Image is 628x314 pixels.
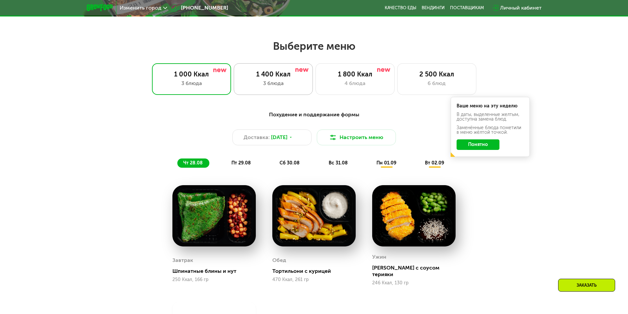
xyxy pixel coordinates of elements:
div: 1 800 Ккал [322,70,388,78]
div: 3 блюда [241,79,306,87]
span: пт 29.08 [231,160,251,166]
div: Заменённые блюда пометили в меню жёлтой точкой. [457,126,524,135]
h2: Выберите меню [21,40,607,53]
a: Качество еды [385,5,416,11]
div: 4 блюда [322,79,388,87]
div: 3 блюда [159,79,224,87]
div: 470 Ккал, 261 гр [272,277,356,282]
button: Настроить меню [317,129,396,145]
div: 1 400 Ккал [241,70,306,78]
span: вс 31.08 [329,160,348,166]
button: Понятно [457,139,499,150]
div: Ужин [372,252,386,262]
div: Заказать [558,279,615,292]
a: Вендинги [422,5,445,11]
span: пн 01.09 [376,160,396,166]
div: 6 блюд [404,79,469,87]
span: вт 02.09 [425,160,444,166]
div: 250 Ккал, 166 гр [172,277,256,282]
span: Доставка: [244,133,270,141]
div: поставщикам [450,5,484,11]
div: Обед [272,255,286,265]
div: Шпинатные блины и нут [172,268,261,274]
div: Ваше меню на эту неделю [457,104,524,108]
span: Изменить город [120,5,162,11]
div: Похудение и поддержание формы [119,111,509,119]
span: сб 30.08 [280,160,300,166]
div: 1 000 Ккал [159,70,224,78]
div: Личный кабинет [500,4,542,12]
span: чт 28.08 [183,160,203,166]
div: 2 500 Ккал [404,70,469,78]
a: [PHONE_NUMBER] [170,4,228,12]
div: 246 Ккал, 130 гр [372,280,456,286]
div: Тортильони с курицей [272,268,361,274]
span: [DATE] [271,133,287,141]
div: Завтрак [172,255,193,265]
div: В даты, выделенные желтым, доступна замена блюд. [457,112,524,122]
div: [PERSON_NAME] с соусом терияки [372,265,461,278]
